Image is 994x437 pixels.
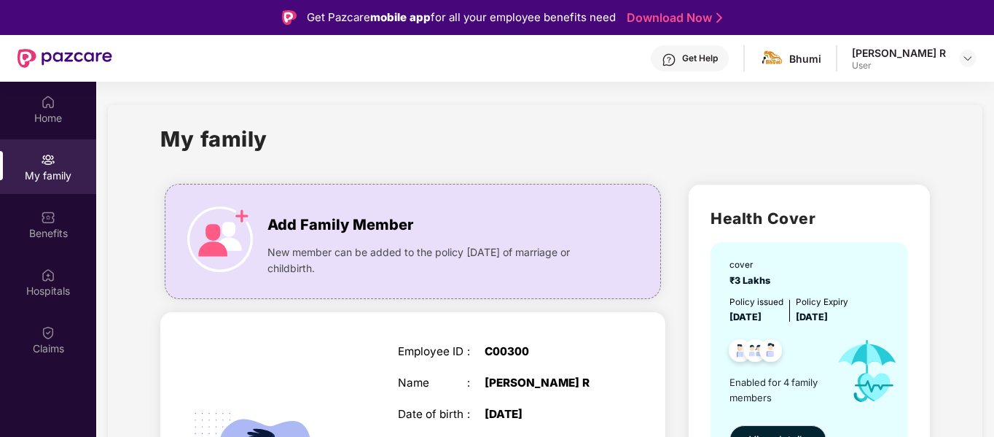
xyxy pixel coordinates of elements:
[662,53,676,67] img: svg+xml;base64,PHN2ZyBpZD0iSGVscC0zMngzMiIgeG1sbnM9Imh0dHA6Ly93d3cudzMub3JnLzIwMDAvc3ZnIiB3aWR0aD...
[398,345,468,358] div: Employee ID
[722,335,758,371] img: svg+xml;base64,PHN2ZyB4bWxucz0iaHR0cDovL3d3dy53My5vcmcvMjAwMC9zdmciIHdpZHRoPSI0OC45NDMiIGhlaWdodD...
[716,10,722,26] img: Stroke
[187,206,253,272] img: icon
[824,325,909,417] img: icon
[398,376,468,390] div: Name
[41,268,55,282] img: svg+xml;base64,PHN2ZyBpZD0iSG9zcGl0YWxzIiB4bWxucz0iaHR0cDovL3d3dy53My5vcmcvMjAwMC9zdmciIHdpZHRoPS...
[41,210,55,225] img: svg+xml;base64,PHN2ZyBpZD0iQmVuZWZpdHMiIHhtbG5zPSJodHRwOi8vd3d3LnczLm9yZy8yMDAwL3N2ZyIgd2lkdGg9Ij...
[789,52,821,66] div: Bhumi
[467,408,485,421] div: :
[729,258,775,272] div: cover
[962,53,974,64] img: svg+xml;base64,PHN2ZyBpZD0iRHJvcGRvd24tMzJ4MzIiIHhtbG5zPSJodHRwOi8vd3d3LnczLm9yZy8yMDAwL3N2ZyIgd2...
[729,375,824,405] span: Enabled for 4 family members
[307,9,616,26] div: Get Pazcare for all your employee benefits need
[627,10,718,26] a: Download Now
[41,152,55,167] img: svg+xml;base64,PHN2ZyB3aWR0aD0iMjAiIGhlaWdodD0iMjAiIHZpZXdCb3g9IjAgMCAyMCAyMCIgZmlsbD0ibm9uZSIgeG...
[485,376,606,390] div: [PERSON_NAME] R
[737,335,773,371] img: svg+xml;base64,PHN2ZyB4bWxucz0iaHR0cDovL3d3dy53My5vcmcvMjAwMC9zdmciIHdpZHRoPSI0OC45MTUiIGhlaWdodD...
[467,345,485,358] div: :
[711,206,908,231] h2: Health Cover
[729,312,762,322] span: [DATE]
[467,376,485,390] div: :
[17,49,112,68] img: New Pazcare Logo
[682,53,718,64] div: Get Help
[41,95,55,109] img: svg+xml;base64,PHN2ZyBpZD0iSG9tZSIgeG1sbnM9Imh0dHA6Ly93d3cudzMub3JnLzIwMDAvc3ZnIiB3aWR0aD0iMjAiIG...
[282,10,297,25] img: Logo
[485,408,606,421] div: [DATE]
[729,275,775,286] span: ₹3 Lakhs
[398,408,468,421] div: Date of birth
[729,295,783,309] div: Policy issued
[753,335,788,371] img: svg+xml;base64,PHN2ZyB4bWxucz0iaHR0cDovL3d3dy53My5vcmcvMjAwMC9zdmciIHdpZHRoPSI0OC45NDMiIGhlaWdodD...
[796,295,848,309] div: Policy Expiry
[267,214,413,236] span: Add Family Member
[160,123,267,155] h1: My family
[796,312,828,322] span: [DATE]
[852,60,946,71] div: User
[41,325,55,340] img: svg+xml;base64,PHN2ZyBpZD0iQ2xhaW0iIHhtbG5zPSJodHRwOi8vd3d3LnczLm9yZy8yMDAwL3N2ZyIgd2lkdGg9IjIwIi...
[370,10,431,24] strong: mobile app
[762,48,783,69] img: bhumi%20(1).jpg
[852,46,946,60] div: [PERSON_NAME] R
[485,345,606,358] div: C00300
[267,244,606,276] span: New member can be added to the policy [DATE] of marriage or childbirth.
